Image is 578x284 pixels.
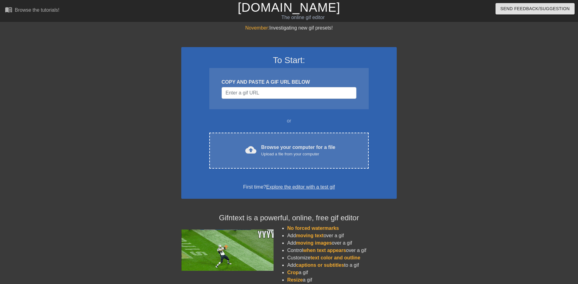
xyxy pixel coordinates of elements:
[189,183,389,191] div: First time?
[296,240,332,246] span: moving images
[287,232,397,239] li: Add over a gif
[181,24,397,32] div: Investigating new gif presets!
[181,230,274,271] img: football_small.gif
[245,144,256,155] span: cloud_upload
[287,247,397,254] li: Control over a gif
[238,1,340,14] a: [DOMAIN_NAME]
[287,254,397,262] li: Customize
[266,184,335,190] a: Explore the editor with a test gif
[261,151,335,157] div: Upload a file from your computer
[287,277,303,282] span: Resize
[303,248,346,253] span: when text appears
[287,270,299,275] span: Crop
[287,262,397,269] li: Add to a gif
[5,6,59,15] a: Browse the tutorials!
[15,7,59,13] div: Browse the tutorials!
[222,78,356,86] div: COPY AND PASTE A GIF URL BELOW
[261,144,335,157] div: Browse your computer for a file
[296,262,344,268] span: captions or subtitles
[181,214,397,222] h4: Gifntext is a powerful, online, free gif editor
[5,6,12,13] span: menu_book
[287,239,397,247] li: Add over a gif
[311,255,360,260] span: text color and outline
[296,233,324,238] span: moving text
[287,226,339,231] span: No forced watermarks
[287,269,397,276] li: a gif
[222,87,356,99] input: Username
[245,25,269,30] span: November:
[287,276,397,284] li: a gif
[189,55,389,66] h3: To Start:
[197,117,381,125] div: or
[500,5,570,13] span: Send Feedback/Suggestion
[496,3,575,14] button: Send Feedback/Suggestion
[196,14,410,21] div: The online gif editor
